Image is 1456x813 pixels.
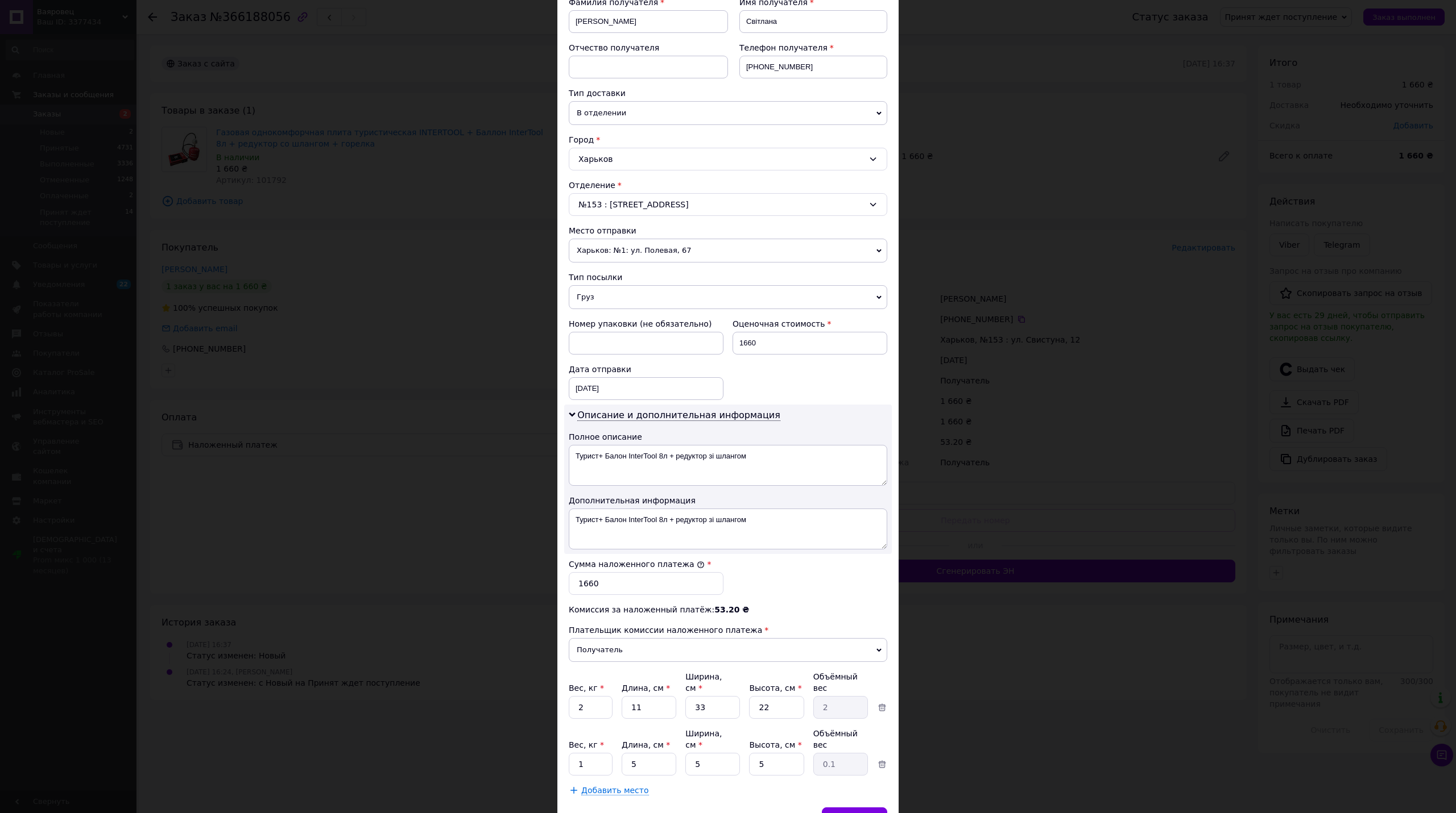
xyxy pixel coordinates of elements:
span: Место отправки [569,226,636,235]
label: Длина, см [622,683,670,693]
div: Город [569,134,887,145]
span: Получатель [569,638,887,662]
span: Тип доставки [569,89,626,98]
span: В отделении [569,101,887,125]
label: Вес, кг [569,740,604,749]
label: Сумма наложенного платежа [569,560,705,569]
span: Тип посылки [569,273,622,282]
span: Отчество получателя [569,43,659,52]
span: Описание и дополнительная информация [577,410,780,421]
input: +380 [739,56,887,78]
div: Комиссия за наложенный платёж: [569,604,887,615]
span: Телефон получателя [739,43,828,52]
div: Дата отправки [569,364,723,375]
label: Длина, см [622,740,670,749]
div: Оценочная стоимость [733,318,887,330]
label: Вес, кг [569,683,604,693]
div: Дополнительная информация [569,495,887,506]
div: Отделение [569,180,887,191]
label: Высота, см [749,740,801,749]
div: Харьков [569,148,887,170]
div: Объёмный вес [813,728,868,751]
div: Полное описание [569,431,887,443]
label: Ширина, см [685,672,722,693]
span: Добавить место [581,786,649,795]
textarea: Турист+ Балон InterTool 8л + редуктор зі шлангом [569,445,887,486]
label: Ширина, см [685,729,722,749]
span: Груз [569,285,887,309]
label: Высота, см [749,683,801,693]
span: Плательщик комиссии наложенного платежа [569,626,762,635]
div: Объёмный вес [813,671,868,694]
div: №153 : [STREET_ADDRESS] [569,193,887,216]
div: Номер упаковки (не обязательно) [569,318,723,330]
textarea: Турист+ Балон InterTool 8л + редуктор зі шлангом [569,508,887,549]
span: 53.20 ₴ [714,605,749,614]
span: Харьков: №1: ул. Полевая, 67 [569,239,887,262]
